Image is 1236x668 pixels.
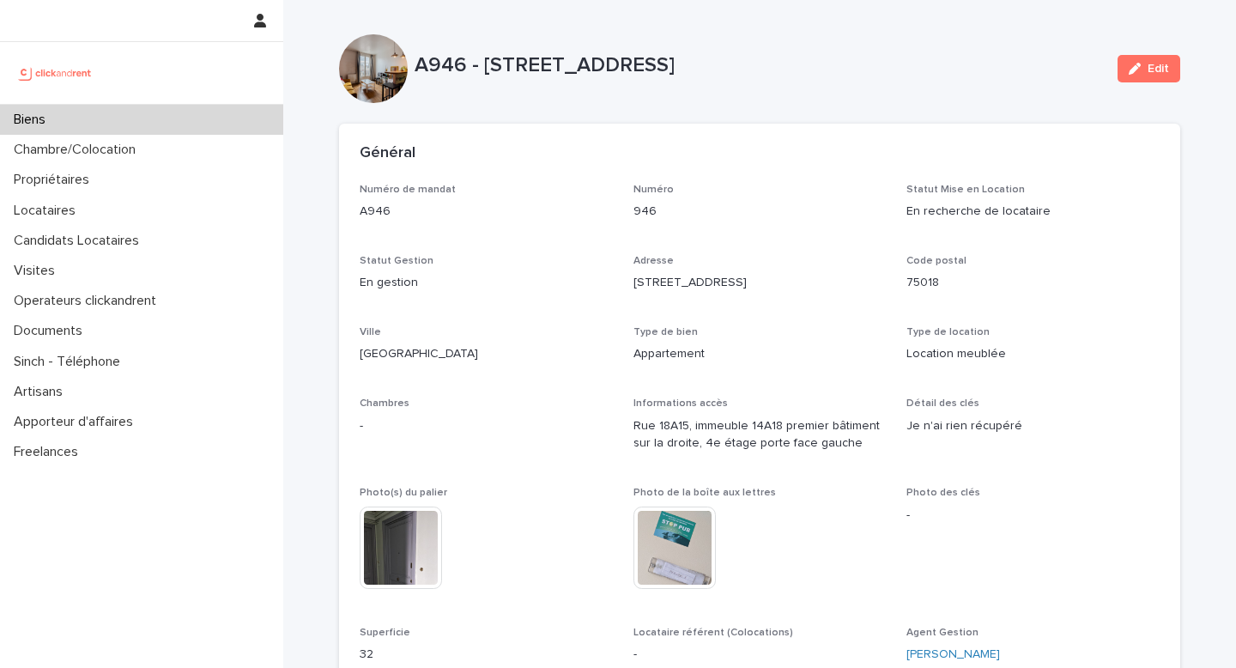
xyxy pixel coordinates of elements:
[906,256,966,266] span: Code postal
[14,56,97,90] img: UCB0brd3T0yccxBKYDjQ
[633,274,887,292] p: [STREET_ADDRESS]
[633,646,887,664] p: -
[7,323,96,339] p: Documents
[906,417,1160,435] p: Je n'ai rien récupéré
[906,398,979,409] span: Détail des clés
[1148,63,1169,75] span: Edit
[7,142,149,158] p: Chambre/Colocation
[7,233,153,249] p: Candidats Locataires
[633,185,674,195] span: Numéro
[906,185,1025,195] span: Statut Mise en Location
[7,384,76,400] p: Artisans
[7,354,134,370] p: Sinch - Téléphone
[360,345,613,363] p: [GEOGRAPHIC_DATA]
[415,53,1104,78] p: A946 - [STREET_ADDRESS]
[7,112,59,128] p: Biens
[633,256,674,266] span: Adresse
[633,203,887,221] p: 946
[633,327,698,337] span: Type de bien
[7,203,89,219] p: Locataires
[906,345,1160,363] p: Location meublée
[360,488,447,498] span: Photo(s) du palier
[633,417,887,453] p: Rue 18A15, immeuble 14A18 premier bâtiment sur la droite, 4e étage porte face gauche
[906,646,1000,664] a: [PERSON_NAME]
[1118,55,1180,82] button: Edit
[7,444,92,460] p: Freelances
[906,628,978,638] span: Agent Gestion
[360,274,613,292] p: En gestion
[7,172,103,188] p: Propriétaires
[360,398,409,409] span: Chambres
[906,203,1160,221] p: En recherche de locataire
[360,646,613,664] p: 32
[360,144,415,163] h2: Général
[906,488,980,498] span: Photo des clés
[360,185,456,195] span: Numéro de mandat
[7,293,170,309] p: Operateurs clickandrent
[906,274,1160,292] p: 75018
[906,507,1160,525] p: -
[633,628,793,638] span: Locataire référent (Colocations)
[360,203,613,221] p: A946
[633,398,728,409] span: Informations accès
[360,417,613,435] p: -
[360,256,433,266] span: Statut Gestion
[360,628,410,638] span: Superficie
[906,327,990,337] span: Type de location
[7,263,69,279] p: Visites
[633,345,887,363] p: Appartement
[360,327,381,337] span: Ville
[633,488,776,498] span: Photo de la boîte aux lettres
[7,414,147,430] p: Apporteur d'affaires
